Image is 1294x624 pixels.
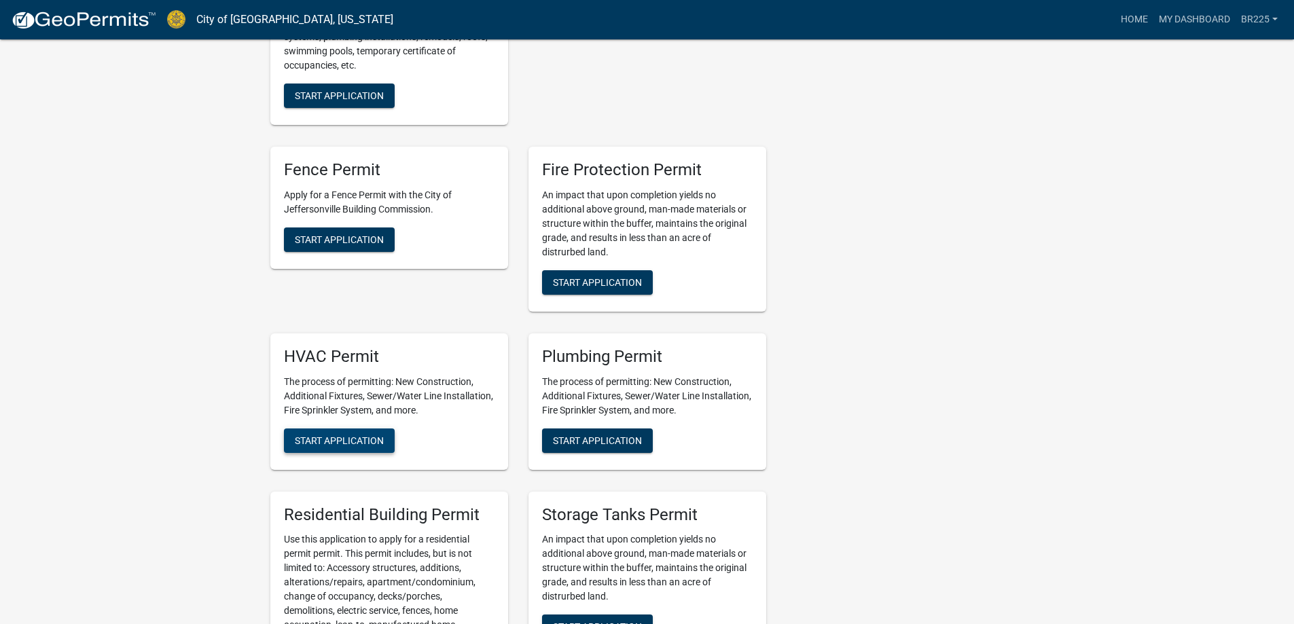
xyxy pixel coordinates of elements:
h5: Fire Protection Permit [542,160,753,180]
span: Start Application [295,90,384,101]
a: City of [GEOGRAPHIC_DATA], [US_STATE] [196,8,393,31]
h5: Residential Building Permit [284,505,495,525]
span: Start Application [553,276,642,287]
p: Apply for a Fence Permit with the City of Jeffersonville Building Commission. [284,188,495,217]
span: Start Application [295,435,384,445]
h5: Plumbing Permit [542,347,753,367]
button: Start Application [284,227,395,252]
button: Start Application [542,270,653,295]
h5: Storage Tanks Permit [542,505,753,525]
p: An impact that upon completion yields no additional above ground, man-made materials or structure... [542,532,753,604]
h5: Fence Permit [284,160,495,180]
a: My Dashboard [1153,7,1236,33]
button: Start Application [542,428,653,453]
a: Home [1115,7,1153,33]
h5: HVAC Permit [284,347,495,367]
p: An impact that upon completion yields no additional above ground, man-made materials or structure... [542,188,753,259]
button: Start Application [284,84,395,108]
span: Start Application [295,234,384,244]
button: Start Application [284,428,395,453]
p: The process of permitting: New Construction, Additional Fixtures, Sewer/Water Line Installation, ... [542,375,753,418]
span: Start Application [553,435,642,445]
p: The process of permitting: New Construction, Additional Fixtures, Sewer/Water Line Installation, ... [284,375,495,418]
a: BR225 [1236,7,1283,33]
img: City of Jeffersonville, Indiana [167,10,185,29]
